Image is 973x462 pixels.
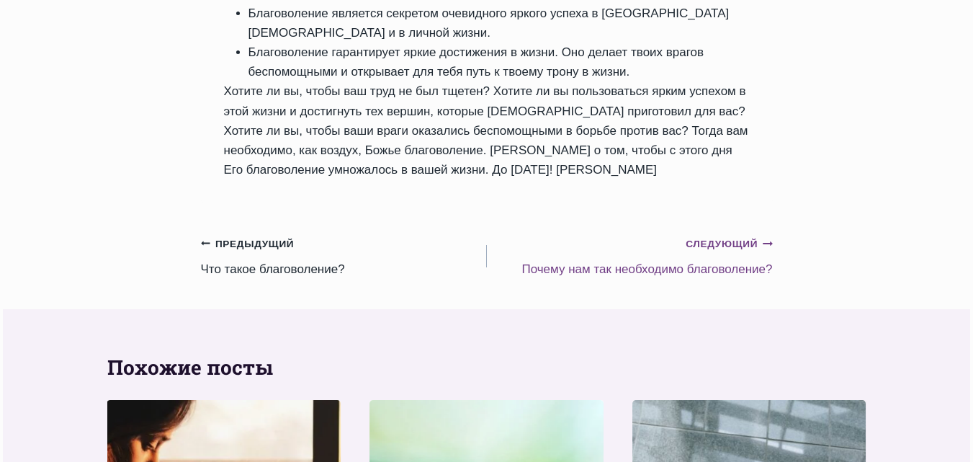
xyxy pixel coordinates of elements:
[487,234,773,279] a: СледующийПочему нам так необходимо благоволение?
[201,236,295,252] small: Предыдущий
[248,43,750,81] li: Благоволение гарантирует яркие достижения в жизни. Оно делает твоих врагов беспомощными и открыва...
[248,4,750,43] li: Благоволение является секретом очевидного яркого успеха в [GEOGRAPHIC_DATA][DEMOGRAPHIC_DATA] и в...
[107,352,866,383] h2: Похожие посты
[686,236,772,252] small: Следующий
[201,234,773,279] nav: Записи
[201,234,487,279] a: ПредыдущийЧто такое благоволение?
